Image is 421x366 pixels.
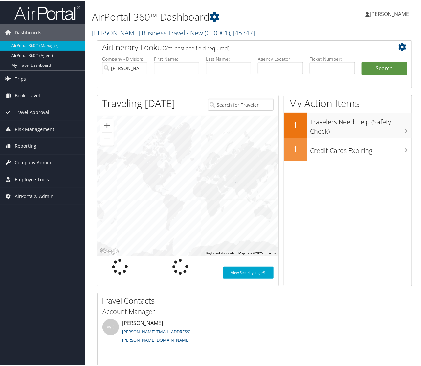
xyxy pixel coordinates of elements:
[284,112,412,137] a: 1Travelers Need Help (Safety Check)
[284,137,412,160] a: 1Credit Cards Expiring
[15,86,40,103] span: Book Travel
[99,318,211,350] li: [PERSON_NAME]
[206,55,251,61] label: Last Name:
[15,23,41,40] span: Dashboards
[15,120,54,136] span: Risk Management
[15,103,49,120] span: Travel Approval
[100,118,114,131] button: Zoom in
[230,27,255,36] span: , [ 45347 ]
[166,44,229,51] span: (at least one field required)
[92,27,255,36] a: [PERSON_NAME] Business Travel - New
[284,118,307,130] h2: 1
[15,187,54,204] span: AirPortal® Admin
[15,154,51,170] span: Company Admin
[310,55,355,61] label: Ticket Number:
[310,142,412,154] h3: Credit Cards Expiring
[284,95,412,109] h1: My Action Items
[370,10,410,17] span: [PERSON_NAME]
[101,294,325,305] h2: Travel Contacts
[15,137,36,153] span: Reporting
[365,3,417,23] a: [PERSON_NAME]
[100,132,114,145] button: Zoom out
[102,306,320,315] h3: Account Manager
[267,250,277,254] a: Terms (opens in new tab)
[284,142,307,154] h2: 1
[99,246,121,255] img: Google
[205,27,230,36] span: ( C10001 )
[258,55,303,61] label: Agency Locator:
[122,328,190,342] a: [PERSON_NAME][EMAIL_ADDRESS][PERSON_NAME][DOMAIN_NAME]
[154,55,199,61] label: First Name:
[102,55,147,61] label: Company - Division:
[239,250,263,254] span: Map data ©2025
[362,61,407,74] button: Search
[99,246,121,255] a: Open this area in Google Maps (opens a new window)
[15,70,26,86] span: Trips
[15,170,49,187] span: Employee Tools
[223,266,274,278] a: View SecurityLogic®
[102,95,175,109] h1: Traveling [DATE]
[102,318,119,334] div: WB
[92,9,309,23] h1: AirPortal 360™ Dashboard
[14,4,80,20] img: airportal-logo.png
[102,41,381,52] h2: Airtinerary Lookup
[208,98,274,110] input: Search for Traveler
[207,250,235,255] button: Keyboard shortcuts
[310,113,412,135] h3: Travelers Need Help (Safety Check)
